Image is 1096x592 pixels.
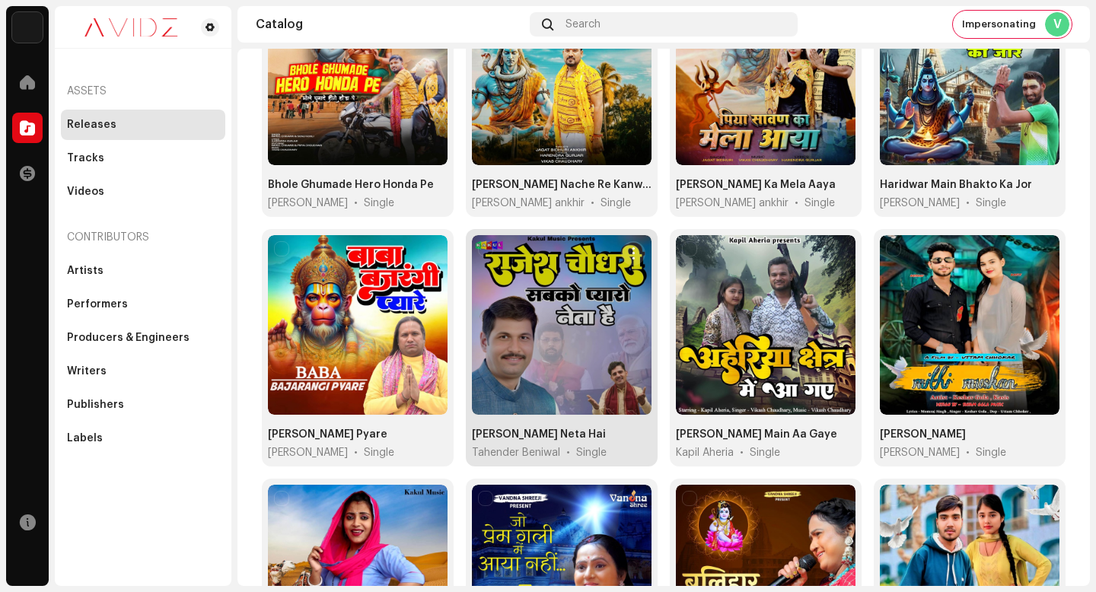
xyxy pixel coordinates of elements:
[61,323,225,353] re-m-nav-item: Producers & Engineers
[67,265,104,277] div: Artists
[61,177,225,207] re-m-nav-item: Videos
[880,445,960,460] span: Keshav Gola
[472,196,585,211] span: Jagat Bidhuri ankhir
[804,196,835,211] div: Single
[61,143,225,173] re-m-nav-item: Tracks
[601,196,631,211] div: Single
[795,196,798,211] span: •
[472,177,652,193] div: Cham Cham Nache Re Kanwadiya
[67,18,195,37] img: 0c631eef-60b6-411a-a233-6856366a70de
[966,445,970,460] span: •
[676,177,836,193] div: Piya Sawan Ka Mela Aaya
[880,196,960,211] span: vikash chaudhary
[976,445,1006,460] div: Single
[268,196,348,211] span: Rahul Chhawri
[354,196,358,211] span: •
[740,445,744,460] span: •
[472,445,560,460] span: Tahender Beniwal
[566,445,570,460] span: •
[268,445,348,460] span: Kanha Bhaiya
[61,73,225,110] re-a-nav-header: Assets
[61,423,225,454] re-m-nav-item: Labels
[67,365,107,377] div: Writers
[591,196,594,211] span: •
[67,332,190,344] div: Producers & Engineers
[880,177,1032,193] div: Haridwar Main Bhakto Ka Jor
[1045,12,1069,37] div: V
[268,427,387,442] div: Baba Bajrangi Pyare
[750,445,780,460] div: Single
[67,186,104,198] div: Videos
[61,110,225,140] re-m-nav-item: Releases
[676,427,837,442] div: Aheriya Kshetra Main Aa Gaye
[576,445,607,460] div: Single
[61,289,225,320] re-m-nav-item: Performers
[61,256,225,286] re-m-nav-item: Artists
[61,390,225,420] re-m-nav-item: Publishers
[962,18,1036,30] span: Impersonating
[676,445,734,460] span: Kapil Aheria
[61,356,225,387] re-m-nav-item: Writers
[61,219,225,256] re-a-nav-header: Contributors
[364,445,394,460] div: Single
[12,12,43,43] img: 10d72f0b-d06a-424f-aeaa-9c9f537e57b6
[67,399,124,411] div: Publishers
[268,177,434,193] div: Bhole Ghumade Hero Honda Pe
[566,18,601,30] span: Search
[976,196,1006,211] div: Single
[67,298,128,310] div: Performers
[880,427,966,442] div: Mithi Muskan
[472,427,606,442] div: Rajesh Chaudhary Sabko Pyaro Neta Hai
[676,196,789,211] span: Jagat Bidhuri ankhir
[364,196,394,211] div: Single
[256,18,524,30] div: Catalog
[966,196,970,211] span: •
[67,119,116,131] div: Releases
[67,152,104,164] div: Tracks
[67,432,103,444] div: Labels
[354,445,358,460] span: •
